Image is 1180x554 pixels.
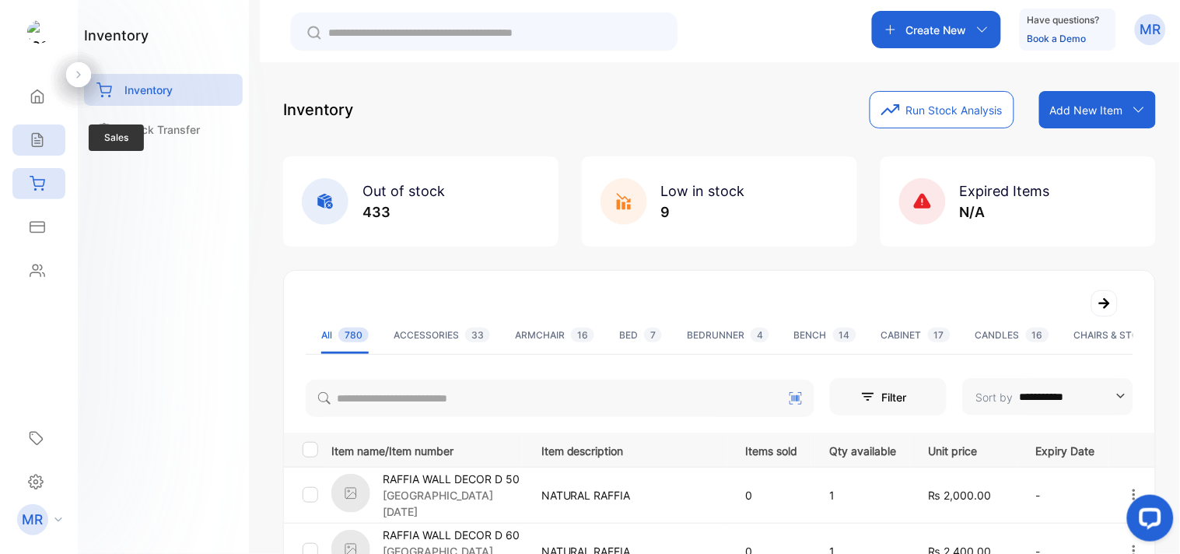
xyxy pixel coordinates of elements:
[619,328,662,342] div: BED
[1140,19,1161,40] p: MR
[283,98,353,121] p: Inventory
[687,328,769,342] div: BEDRUNNER
[338,328,369,342] span: 780
[362,202,445,223] p: 433
[84,74,243,106] a: Inventory
[89,124,144,151] span: Sales
[321,328,369,342] div: All
[383,527,522,543] p: RAFFIA WALL DECOR D 60
[1050,102,1123,118] p: Add New Item
[872,11,1001,48] button: Create New
[644,328,662,342] span: 7
[830,487,897,503] p: 1
[362,183,445,199] span: Out of stock
[465,328,490,342] span: 33
[1026,328,1049,342] span: 16
[1028,33,1087,44] a: Book a Demo
[975,328,1049,342] div: CANDLES
[928,328,951,342] span: 17
[960,183,1050,199] span: Expired Items
[881,328,951,342] div: CABINET
[929,440,1004,459] p: Unit price
[515,328,594,342] div: ARMCHAIR
[124,121,200,138] p: Stock Transfer
[661,183,745,199] span: Low in stock
[962,378,1133,415] button: Sort by
[84,114,243,146] a: Stock Transfer
[331,440,522,459] p: Item name/Item number
[383,487,522,520] p: [GEOGRAPHIC_DATA] [DATE]
[1135,11,1166,48] button: MR
[870,91,1014,128] button: Run Stock Analysis
[746,487,798,503] p: 0
[383,471,522,487] p: RAFFIA WALL DECOR D 50
[1036,487,1095,503] p: -
[394,328,490,342] div: ACCESSORIES
[27,20,51,44] img: logo
[906,22,967,38] p: Create New
[794,328,856,342] div: BENCH
[23,510,44,530] p: MR
[960,202,1050,223] p: N/A
[830,440,897,459] p: Qty available
[751,328,769,342] span: 4
[571,328,594,342] span: 16
[541,440,714,459] p: Item description
[84,25,149,46] h1: inventory
[746,440,798,459] p: Items sold
[331,474,370,513] img: item
[661,202,745,223] p: 9
[1036,440,1095,459] p: Expiry Date
[976,389,1014,405] p: Sort by
[929,489,992,502] span: ₨ 2,000.00
[1028,12,1100,28] p: Have questions?
[1115,489,1180,554] iframe: LiveChat chat widget
[124,82,173,98] p: Inventory
[541,487,714,503] p: NATURAL RAFFIA
[833,328,856,342] span: 14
